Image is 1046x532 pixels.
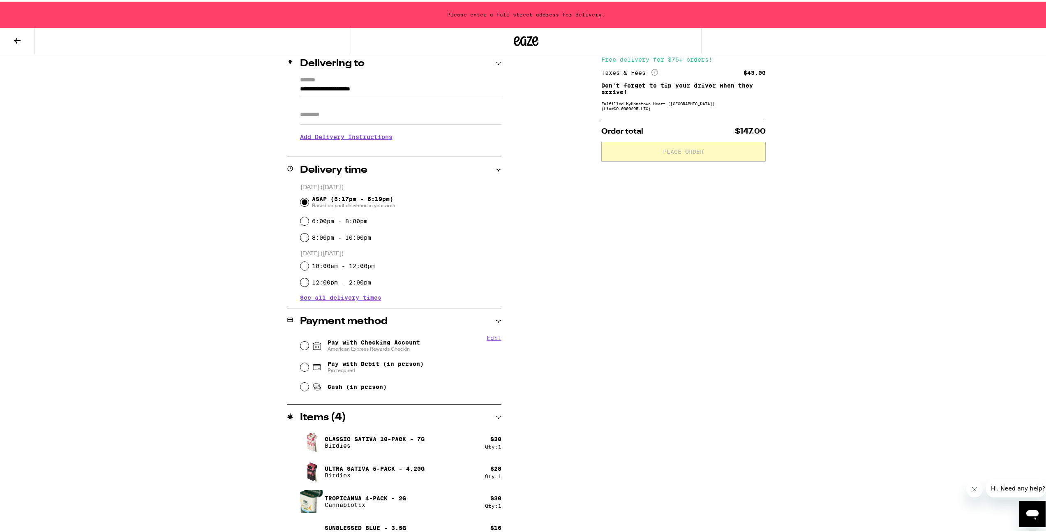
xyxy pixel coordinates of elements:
iframe: Message from company [986,478,1046,496]
button: See all delivery times [300,293,381,299]
button: Place Order [601,140,766,160]
div: $ 28 [490,464,501,470]
p: Sunblessed Blue - 3.5g [325,523,406,530]
label: 12:00pm - 2:00pm [312,278,371,284]
span: Order total [601,126,643,134]
img: Classic Sativa 10-Pack - 7g [300,429,323,452]
button: Edit [487,333,501,340]
p: [DATE] ([DATE]) [300,182,501,190]
span: ASAP (5:17pm - 6:19pm) [312,194,395,207]
span: $147.00 [735,126,766,134]
p: [DATE] ([DATE]) [300,248,501,256]
span: Based on past deliveries in your area [312,201,395,207]
h2: Delivering to [300,57,365,67]
div: $43.00 [744,68,766,74]
label: 8:00pm - 10:00pm [312,233,371,239]
h2: Delivery time [300,164,367,173]
span: Cash (in person) [328,382,387,389]
div: $ 16 [490,523,501,530]
div: Qty: 1 [485,502,501,507]
span: Pin required [328,365,424,372]
p: Ultra Sativa 5-Pack - 4.20g [325,464,425,470]
div: $ 30 [490,434,501,441]
iframe: Close message [966,479,983,496]
h2: Items ( 4 ) [300,411,346,421]
img: Ultra Sativa 5-Pack - 4.20g [300,459,323,482]
h3: Add Delivery Instructions [300,126,501,145]
span: Pay with Debit (in person) [328,359,424,365]
p: Birdies [325,470,425,477]
div: Fulfilled by Hometown Heart ([GEOGRAPHIC_DATA]) (Lic# C9-0000295-LIC ) [601,99,766,109]
p: Birdies [325,441,425,447]
label: 10:00am - 12:00pm [312,261,375,268]
div: Qty: 1 [485,442,501,448]
p: Tropicanna 4-pack - 2g [325,493,406,500]
h2: Payment method [300,315,388,325]
p: Classic Sativa 10-Pack - 7g [325,434,425,441]
div: Taxes & Fees [601,67,658,75]
span: Pay with Checking Account [328,338,420,351]
div: Qty: 1 [485,472,501,477]
p: Don't forget to tip your driver when they arrive! [601,81,766,94]
span: Place Order [663,147,704,153]
div: Free delivery for $75+ orders! [601,55,766,61]
p: Cannabiotix [325,500,406,507]
p: We'll contact you at [PHONE_NUMBER] when we arrive [300,145,501,151]
div: $ 30 [490,493,501,500]
span: American Express Rewards Checkin [328,344,420,351]
label: 6:00pm - 8:00pm [312,216,367,223]
iframe: Button to launch messaging window [1019,499,1046,525]
img: Tropicanna 4-pack - 2g [300,483,323,518]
